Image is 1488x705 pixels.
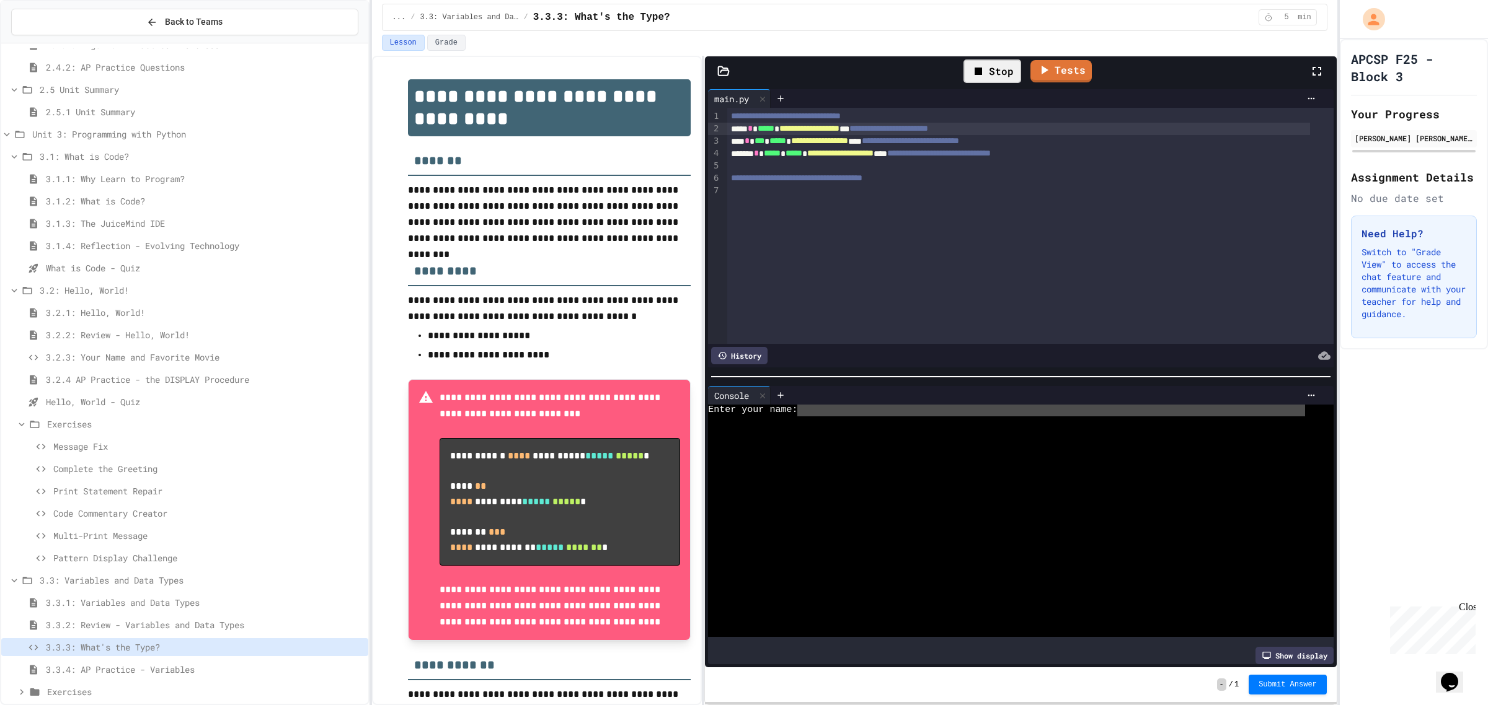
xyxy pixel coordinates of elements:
span: 1 [1234,680,1239,690]
span: / [410,12,415,22]
div: 5 [708,160,720,172]
span: Back to Teams [165,15,223,28]
span: Hello, World - Quiz [46,395,363,408]
span: 3.1.1: Why Learn to Program? [46,172,363,185]
div: 2 [708,123,720,135]
span: 3.1: What is Code? [40,150,363,163]
span: 2.5.1 Unit Summary [46,105,363,118]
span: Submit Answer [1259,680,1317,690]
span: 2.5 Unit Summary [40,83,363,96]
div: Chat with us now!Close [5,5,86,79]
button: Back to Teams [11,9,358,35]
span: Exercises [47,418,363,431]
iframe: chat widget [1385,602,1476,654]
span: Unit 3: Programming with Python [32,128,363,141]
span: 5 [1277,12,1296,22]
span: Print Statement Repair [53,484,363,497]
span: - [1217,678,1226,691]
span: Pattern Display Challenge [53,551,363,564]
div: 3 [708,135,720,147]
span: 3.3: Variables and Data Types [420,12,518,22]
p: Switch to "Grade View" to access the chat feature and communicate with your teacher for help and ... [1362,246,1466,320]
div: Show display [1255,647,1334,664]
span: 3.2.4 AP Practice - the DISPLAY Procedure [46,373,363,386]
h1: APCSP F25 - Block 3 [1351,50,1477,85]
span: 3.3.1: Variables and Data Types [46,596,363,609]
div: [PERSON_NAME] [PERSON_NAME] Alavudin [1355,133,1473,144]
span: 3.2.3: Your Name and Favorite Movie [46,351,363,364]
div: 7 [708,185,720,197]
span: Code Commentary Creator [53,507,363,520]
a: Tests [1030,60,1092,82]
span: 3.2.2: Review - Hello, World! [46,328,363,341]
button: Grade [427,35,466,51]
span: What is Code - Quiz [46,261,363,274]
span: 3.3.3: What's the Type? [533,10,670,25]
span: Message Fix [53,440,363,453]
button: Submit Answer [1249,675,1327,694]
div: History [711,347,768,364]
div: No due date set [1351,191,1477,206]
h3: Need Help? [1362,226,1466,241]
span: 3.3.3: What's the Type? [46,641,363,654]
div: main.py [708,89,771,108]
span: 3.3.4: AP Practice - Variables [46,663,363,676]
h2: Assignment Details [1351,169,1477,186]
span: / [524,12,528,22]
span: 2.4.2: AP Practice Questions [46,61,363,74]
div: Stop [963,59,1021,83]
div: Console [708,389,755,402]
span: min [1298,12,1311,22]
iframe: chat widget [1436,655,1476,693]
span: Exercises [47,685,363,698]
span: 3.1.4: Reflection - Evolving Technology [46,239,363,252]
span: Complete the Greeting [53,462,363,475]
button: Lesson [382,35,425,51]
div: main.py [708,92,755,105]
span: ... [392,12,406,22]
span: 3.2.1: Hello, World! [46,306,363,319]
h2: Your Progress [1351,105,1477,123]
div: 1 [708,110,720,123]
span: 3.3: Variables and Data Types [40,574,363,587]
span: 3.3.2: Review - Variables and Data Types [46,618,363,631]
div: 4 [708,147,720,160]
span: 3.2: Hello, World! [40,284,363,297]
div: Console [708,386,771,405]
span: Multi-Print Message [53,529,363,542]
span: Enter your name: [708,405,797,416]
div: 6 [708,172,720,185]
span: 3.1.3: The JuiceMind IDE [46,217,363,230]
span: / [1229,680,1233,690]
span: 3.1.2: What is Code? [46,195,363,208]
div: My Account [1350,5,1388,33]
